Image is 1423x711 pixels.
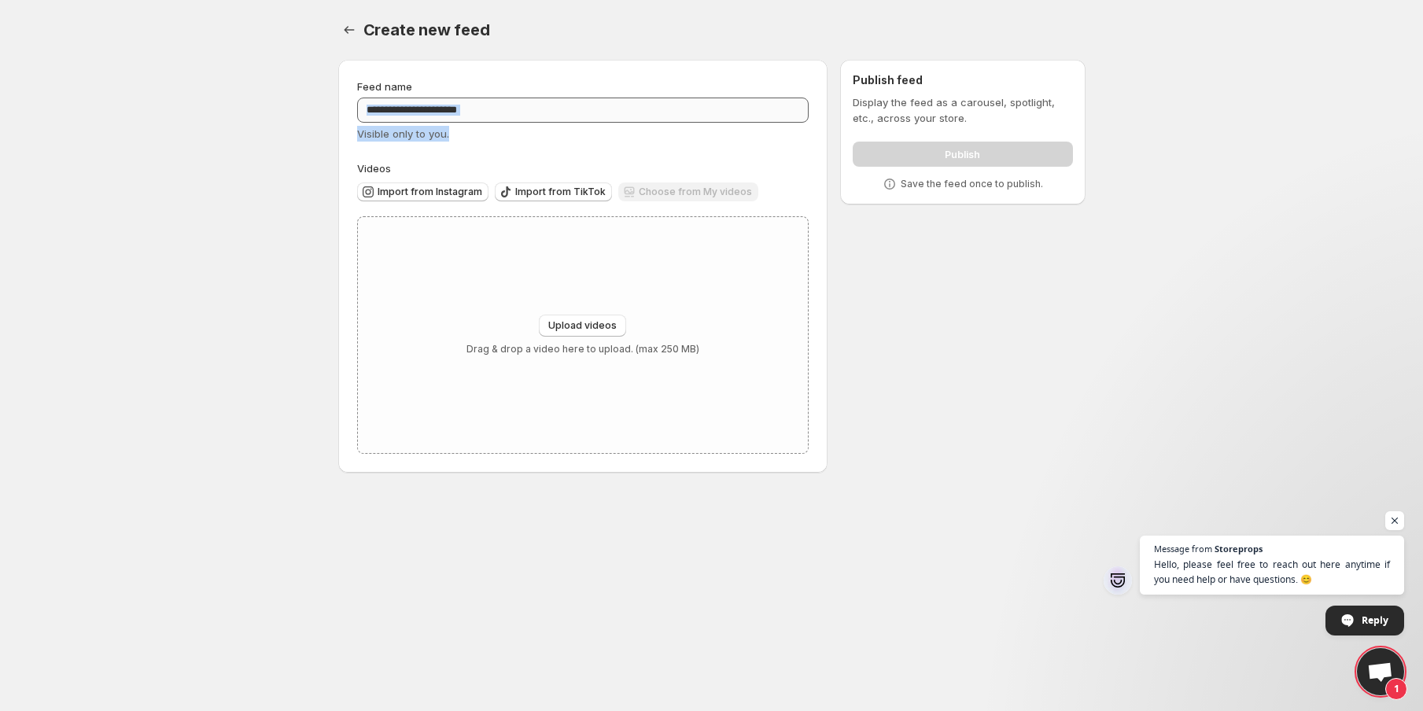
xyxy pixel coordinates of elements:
button: Import from TikTok [495,182,612,201]
p: Display the feed as a carousel, spotlight, etc., across your store. [853,94,1072,126]
span: Storeprops [1215,544,1263,553]
span: Upload videos [548,319,617,332]
span: 1 [1385,678,1407,700]
span: Reply [1362,606,1388,634]
p: Save the feed once to publish. [901,178,1043,190]
span: Hello, please feel free to reach out here anytime if you need help or have questions. 😊 [1154,557,1390,587]
button: Settings [338,19,360,41]
span: Feed name [357,80,412,93]
span: Visible only to you. [357,127,449,140]
span: Videos [357,162,391,175]
h2: Publish feed [853,72,1072,88]
span: Message from [1154,544,1212,553]
button: Upload videos [539,315,626,337]
span: Import from TikTok [515,186,606,198]
div: Open chat [1357,648,1404,695]
p: Drag & drop a video here to upload. (max 250 MB) [466,343,699,355]
button: Import from Instagram [357,182,488,201]
span: Create new feed [363,20,490,39]
span: Import from Instagram [378,186,482,198]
